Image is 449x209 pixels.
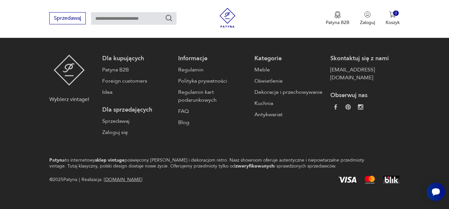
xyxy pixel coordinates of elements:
a: Antykwariat [254,111,324,118]
img: Patyna - sklep z meblami i dekoracjami vintage [54,55,85,86]
p: Skontaktuj się z nami [330,55,400,63]
button: Patyna B2B [326,11,349,26]
img: BLIK [383,176,400,184]
p: Wybierz vintage! [49,95,89,103]
strong: zweryfikowanych [235,163,274,169]
a: Patyna B2B [102,66,172,74]
img: Ikona medalu [334,11,341,18]
span: Realizacja: [82,176,142,184]
button: Szukaj [165,14,173,22]
p: Zaloguj [360,19,375,26]
p: Kategorie [254,55,324,63]
span: @ 2025 Patyna [49,176,77,184]
a: Regulamin kart podarunkowych [178,88,248,104]
strong: Patyna [49,157,65,163]
p: Dla sprzedających [102,106,172,114]
img: da9060093f698e4c3cedc1453eec5031.webp [333,104,338,110]
a: Oświetlenie [254,77,324,85]
p: Dla kupujących [102,55,172,63]
a: Sprzedawaj [102,117,172,125]
strong: sklep vintage [95,157,125,163]
img: Visa [338,177,357,183]
a: Polityka prywatności [178,77,248,85]
a: Sprzedawaj [49,16,86,21]
p: Informacje [178,55,248,63]
iframe: Smartsupp widget button [427,183,445,201]
div: 0 [393,11,399,16]
img: Mastercard [365,176,375,184]
a: Ikona medaluPatyna B2B [326,11,349,26]
p: Patyna B2B [326,19,349,26]
p: to internetowy poświęcony [PERSON_NAME] i dekoracjom retro. Nasz showroom oferuje autentyczne i n... [49,157,377,169]
img: Ikona koszyka [389,11,396,18]
a: Zaloguj się [102,128,172,136]
img: c2fd9cf7f39615d9d6839a72ae8e59e5.webp [358,104,363,110]
a: Kuchnia [254,99,324,107]
a: [DOMAIN_NAME] [104,176,142,183]
a: Blog [178,118,248,126]
a: Idea [102,88,172,96]
img: 37d27d81a828e637adc9f9cb2e3d3a8a.webp [345,104,351,110]
button: Zaloguj [360,11,375,26]
div: | [79,176,80,184]
a: [EMAIL_ADDRESS][DOMAIN_NAME] [330,66,400,82]
button: 0Koszyk [386,11,400,26]
img: Ikonka użytkownika [364,11,371,18]
p: Koszyk [386,19,400,26]
a: FAQ [178,107,248,115]
a: Dekoracje i przechowywanie [254,88,324,96]
a: Foreign customers [102,77,172,85]
p: Obserwuj nas [330,91,400,99]
button: Sprzedawaj [49,12,86,24]
img: Patyna - sklep z meblami i dekoracjami vintage [218,8,237,28]
a: Meble [254,66,324,74]
a: Regulamin [178,66,248,74]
